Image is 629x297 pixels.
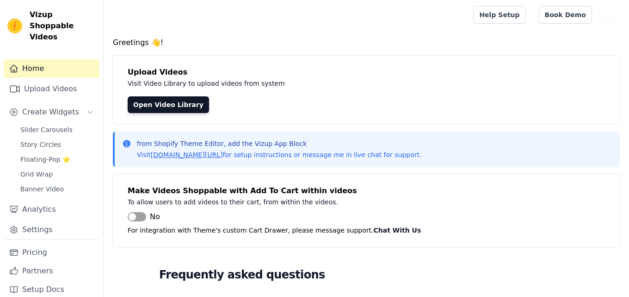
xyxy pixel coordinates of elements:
a: Settings [4,221,99,239]
p: from Shopify Theme Editor, add the Vizup App Block [137,139,421,148]
span: Story Circles [20,140,61,149]
a: Partners [4,262,99,280]
p: For integration with Theme's custom Cart Drawer, please message support. [128,225,605,236]
p: To allow users to add videos to their cart, from within the videos. [128,196,542,208]
button: Chat With Us [374,225,421,236]
a: Slider Carousels [15,123,99,136]
a: Upload Videos [4,80,99,98]
h4: Upload Videos [128,67,605,78]
span: Slider Carousels [20,125,73,134]
a: Open Video Library [128,96,209,113]
a: Grid Wrap [15,168,99,181]
h2: Frequently asked questions [159,265,573,284]
a: Book Demo [539,6,592,24]
a: [DOMAIN_NAME][URL] [151,151,223,158]
a: Analytics [4,200,99,219]
a: Help Setup [473,6,525,24]
a: Pricing [4,243,99,262]
span: Create Widgets [22,107,79,118]
span: No [150,211,160,222]
p: Visit Video Library to upload videos from system [128,78,542,89]
button: No [128,211,160,222]
span: Floating-Pop ⭐ [20,155,70,164]
a: Story Circles [15,138,99,151]
span: Grid Wrap [20,170,53,179]
p: Visit for setup instructions or message me in live chat for support. [137,150,421,159]
h4: Greetings 👋! [113,37,620,48]
a: Banner Video [15,183,99,196]
img: Vizup [7,19,22,33]
button: Create Widgets [4,103,99,121]
h4: Make Videos Shoppable with Add To Cart within videos [128,185,605,196]
a: Floating-Pop ⭐ [15,153,99,166]
span: Vizup Shoppable Videos [30,9,96,43]
a: Home [4,59,99,78]
span: Banner Video [20,184,64,194]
